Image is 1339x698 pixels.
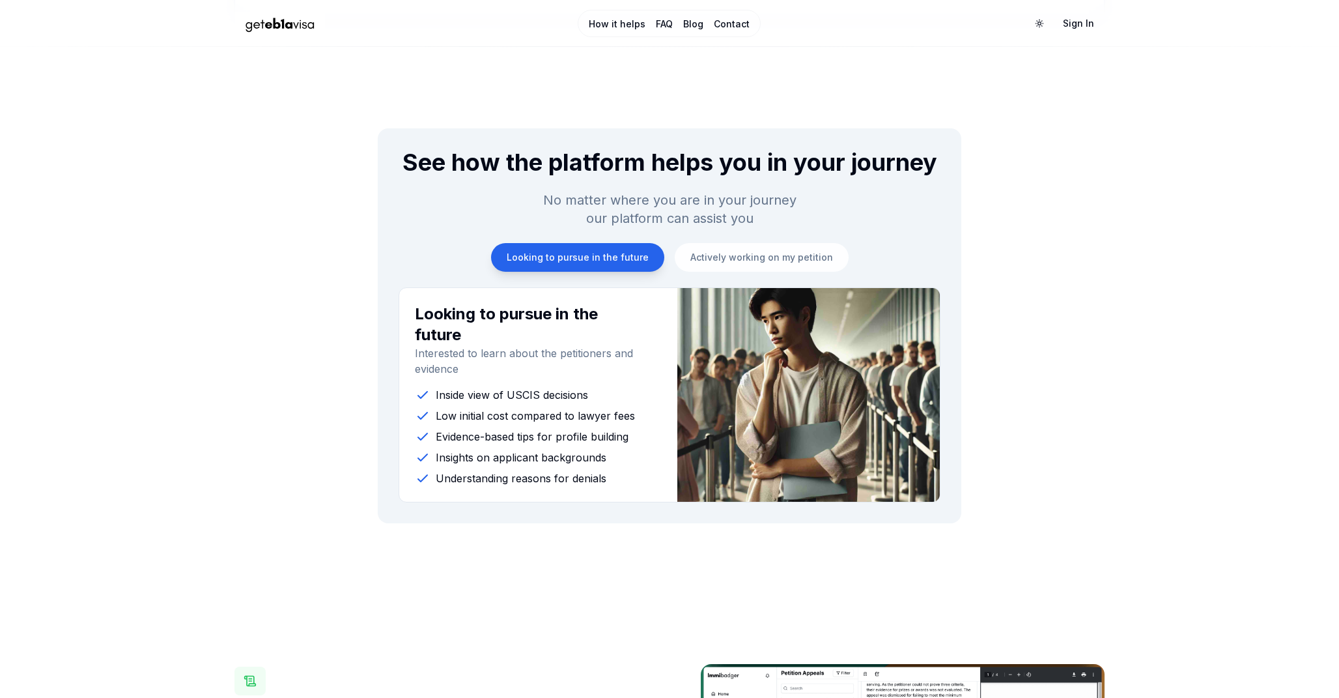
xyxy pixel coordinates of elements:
a: FAQ [656,18,673,31]
li: Low initial cost compared to lawyer fees [415,408,646,424]
a: How it helps [589,18,645,31]
button: Actively working on my petition [675,243,849,272]
a: Home Page [234,12,524,35]
img: Looking to pursue in the future benefits [677,288,940,502]
p: Interested to learn about the petitioners and evidence [415,345,646,377]
h2: See how the platform helps you in your journey [399,149,940,175]
li: Understanding reasons for denials [415,471,646,486]
nav: Main [578,10,761,37]
li: Evidence-based tips for profile building [415,429,646,444]
a: Contact [714,18,750,31]
a: Blog [683,18,703,31]
li: Insights on applicant backgrounds [415,450,646,465]
h3: Looking to pursue in the future [415,304,646,345]
button: Looking to pursue in the future [491,243,664,272]
img: geteb1avisa logo [234,12,326,35]
a: Sign In [1052,12,1105,35]
h3: No matter where you are in your journey our platform can assist you [534,191,805,227]
li: Inside view of USCIS decisions [415,387,646,403]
